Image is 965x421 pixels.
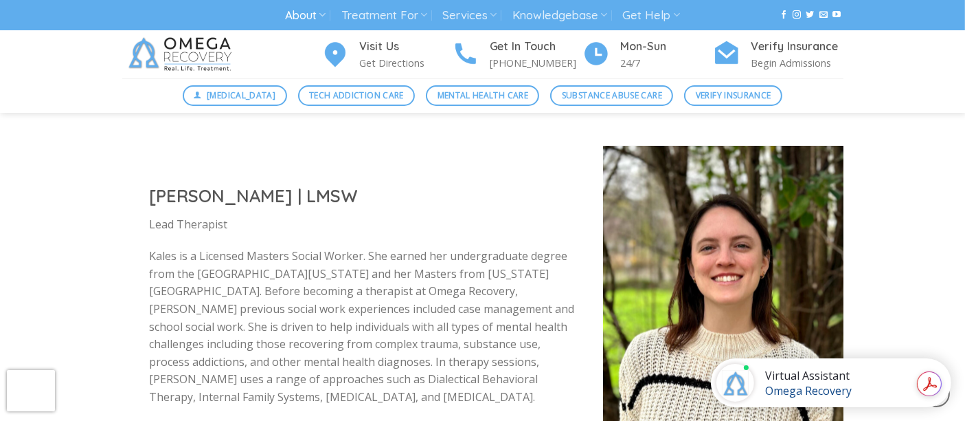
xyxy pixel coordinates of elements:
[713,38,843,72] a: Verify Insurance Begin Admissions
[623,3,680,28] a: Get Help
[751,55,843,71] p: Begin Admissions
[150,184,576,207] h2: [PERSON_NAME] | LMSW
[684,85,782,106] a: Verify Insurance
[696,89,771,102] span: Verify Insurance
[806,10,815,20] a: Follow on Twitter
[452,38,582,72] a: Get In Touch [PHONE_NUMBER]
[285,3,326,28] a: About
[309,89,404,102] span: Tech Addiction Care
[360,38,452,56] h4: Visit Us
[150,216,576,234] p: Lead Therapist
[780,10,788,20] a: Follow on Facebook
[621,55,713,71] p: 24/7
[819,10,828,20] a: Send us an email
[341,3,427,28] a: Treatment For
[550,85,673,106] a: Substance Abuse Care
[512,3,607,28] a: Knowledgebase
[426,85,539,106] a: Mental Health Care
[321,38,452,72] a: Visit Us Get Directions
[490,38,582,56] h4: Get In Touch
[490,55,582,71] p: [PHONE_NUMBER]
[438,89,528,102] span: Mental Health Care
[751,38,843,56] h4: Verify Insurance
[621,38,713,56] h4: Mon-Sun
[832,10,841,20] a: Follow on YouTube
[360,55,452,71] p: Get Directions
[150,248,576,406] p: Kales is a Licensed Masters Social Worker. She earned her undergraduate degree from the [GEOGRAPH...
[562,89,662,102] span: Substance Abuse Care
[298,85,416,106] a: Tech Addiction Care
[793,10,801,20] a: Follow on Instagram
[122,30,242,78] img: Omega Recovery
[442,3,497,28] a: Services
[183,85,287,106] a: [MEDICAL_DATA]
[207,89,275,102] span: [MEDICAL_DATA]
